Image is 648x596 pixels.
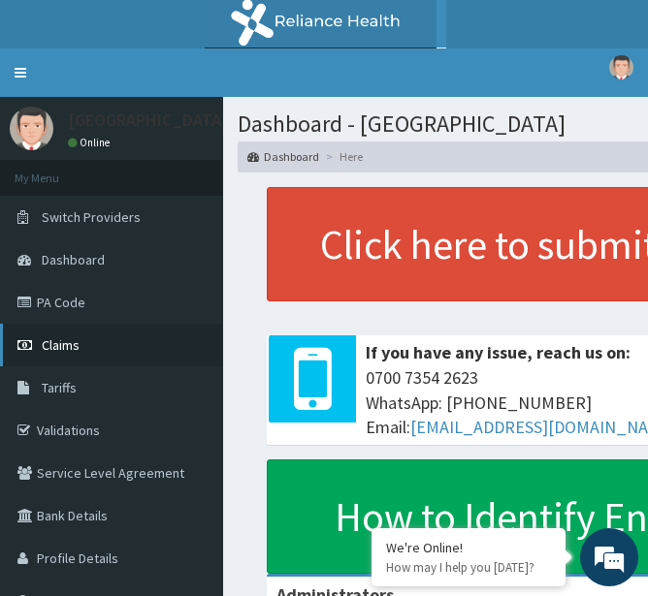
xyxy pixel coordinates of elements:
b: If you have any issue, reach us on: [366,341,631,363]
span: Tariffs [42,379,77,396]
p: [GEOGRAPHIC_DATA] [68,111,228,129]
span: Claims [42,336,80,354]
a: Dashboard [247,148,319,165]
span: Switch Providers [42,208,141,226]
a: Online [68,136,114,149]
img: User Image [609,55,633,79]
li: Here [321,148,363,165]
p: How may I help you today? [386,559,551,576]
div: We're Online! [386,539,551,556]
img: User Image [10,107,53,150]
span: Dashboard [42,251,105,268]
